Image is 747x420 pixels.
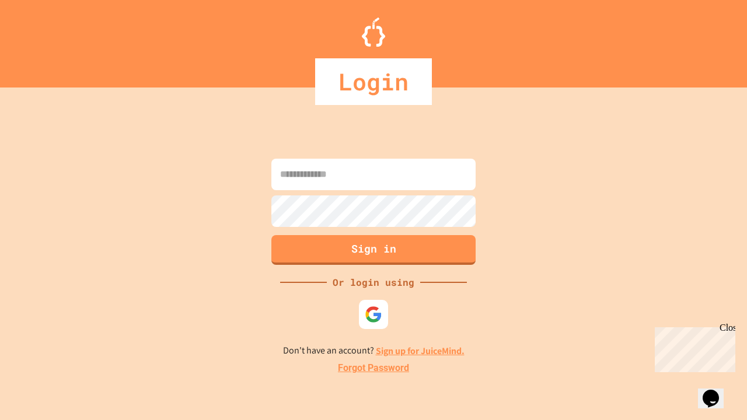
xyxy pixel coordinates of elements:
button: Sign in [271,235,476,265]
iframe: chat widget [698,373,735,408]
p: Don't have an account? [283,344,465,358]
div: Chat with us now!Close [5,5,81,74]
img: Logo.svg [362,17,385,47]
div: Login [315,58,432,105]
a: Forgot Password [338,361,409,375]
div: Or login using [327,275,420,289]
iframe: chat widget [650,323,735,372]
img: google-icon.svg [365,306,382,323]
a: Sign up for JuiceMind. [376,345,465,357]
